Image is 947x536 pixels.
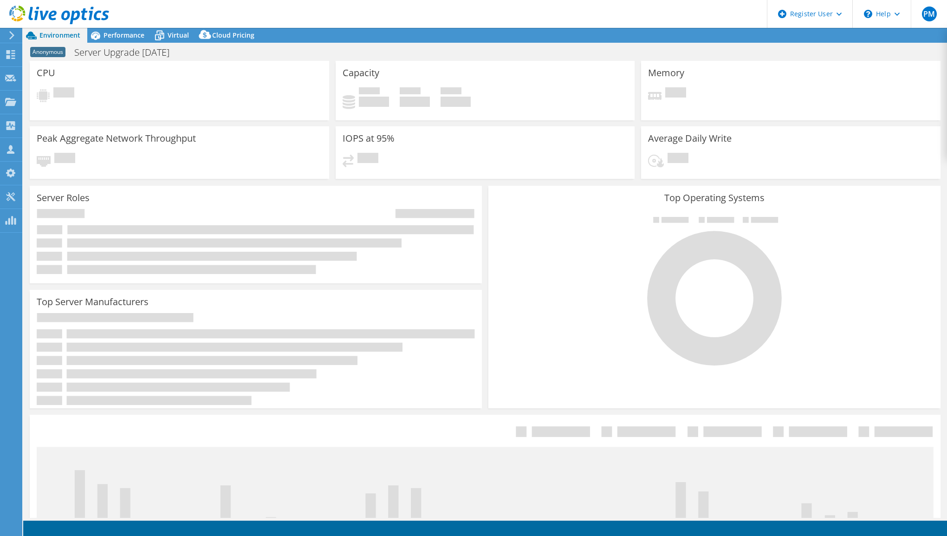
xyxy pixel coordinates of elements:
[864,10,872,18] svg: \n
[495,193,934,203] h3: Top Operating Systems
[343,68,379,78] h3: Capacity
[400,97,430,107] h4: 0 GiB
[39,31,80,39] span: Environment
[359,97,389,107] h4: 0 GiB
[37,68,55,78] h3: CPU
[359,87,380,97] span: Used
[37,133,196,144] h3: Peak Aggregate Network Throughput
[53,87,74,100] span: Pending
[104,31,144,39] span: Performance
[665,87,686,100] span: Pending
[30,47,65,57] span: Anonymous
[212,31,254,39] span: Cloud Pricing
[648,133,732,144] h3: Average Daily Write
[922,7,937,21] span: PM
[168,31,189,39] span: Virtual
[441,97,471,107] h4: 0 GiB
[37,297,149,307] h3: Top Server Manufacturers
[37,193,90,203] h3: Server Roles
[357,153,378,165] span: Pending
[70,47,184,58] h1: Server Upgrade [DATE]
[648,68,684,78] h3: Memory
[343,133,395,144] h3: IOPS at 95%
[441,87,461,97] span: Total
[54,153,75,165] span: Pending
[668,153,688,165] span: Pending
[400,87,421,97] span: Free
